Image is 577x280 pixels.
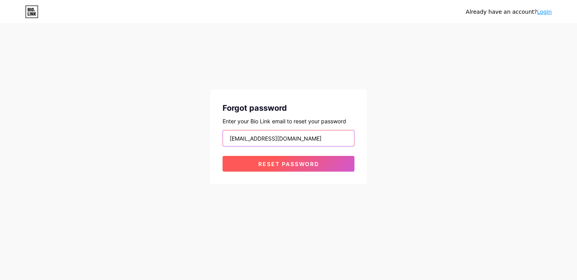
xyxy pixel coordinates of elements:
[223,117,354,125] div: Enter your Bio Link email to reset your password
[258,161,319,167] span: Reset password
[537,9,552,15] a: Login
[466,8,552,16] div: Already have an account?
[223,102,354,114] div: Forgot password
[223,130,354,146] input: Email
[223,156,354,172] button: Reset password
